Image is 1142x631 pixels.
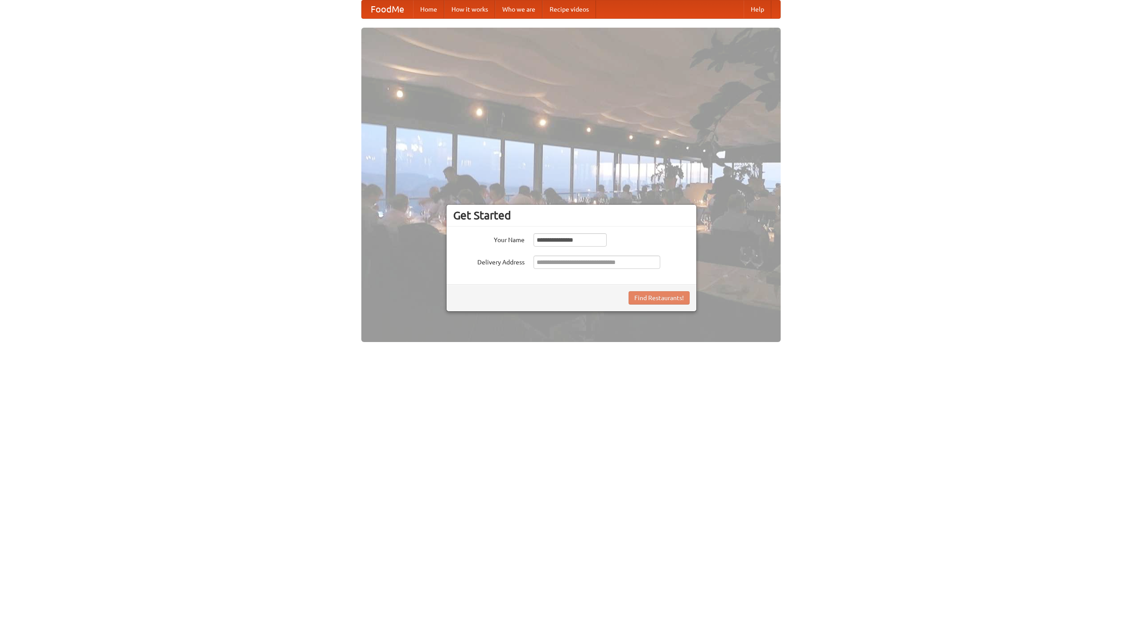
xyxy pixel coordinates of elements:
label: Delivery Address [453,256,525,267]
a: How it works [444,0,495,18]
a: Home [413,0,444,18]
h3: Get Started [453,209,690,222]
a: FoodMe [362,0,413,18]
a: Who we are [495,0,542,18]
a: Recipe videos [542,0,596,18]
button: Find Restaurants! [629,291,690,305]
a: Help [744,0,771,18]
label: Your Name [453,233,525,244]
